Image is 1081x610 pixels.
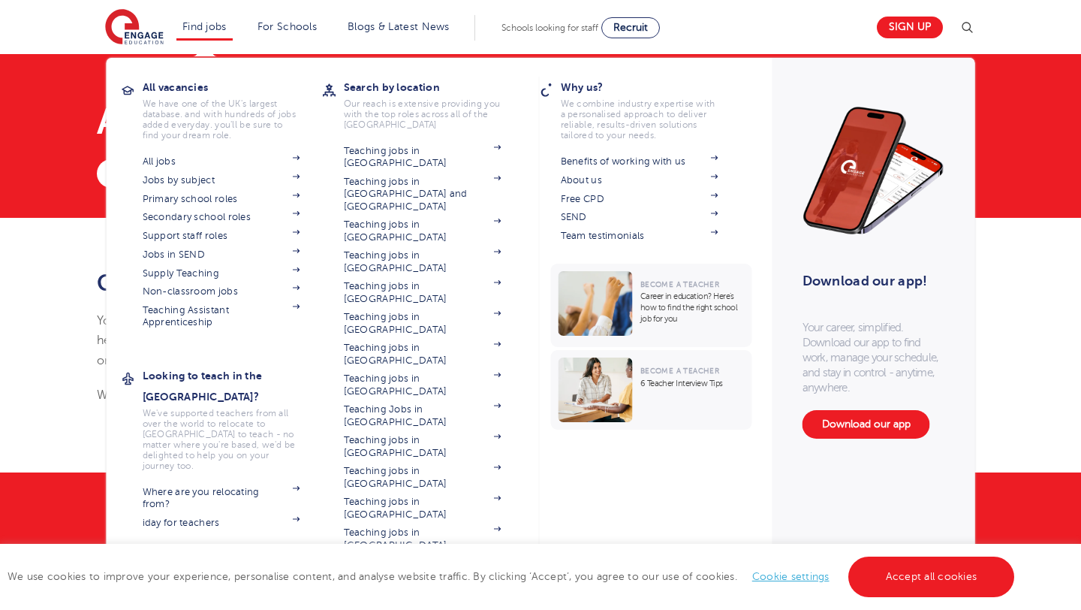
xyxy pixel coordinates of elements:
a: Looking to teach in the [GEOGRAPHIC_DATA]?We've supported teachers from all over the world to rel... [143,365,323,471]
h3: Download our app! [802,264,938,297]
a: All jobs [143,156,300,168]
p: We look forward to working with you! [97,385,682,405]
p: Career in education? Here’s how to find the right school job for you [640,291,745,325]
a: Back [97,159,159,188]
a: Secondary school roles [143,211,300,223]
a: Why us?We combine industry expertise with a personalised approach to deliver reliable, results-dr... [561,77,741,140]
span: Become a Teacher [640,280,719,288]
a: Teaching jobs in [GEOGRAPHIC_DATA] [344,249,501,274]
a: Teaching Jobs in [GEOGRAPHIC_DATA] [344,403,501,428]
h2: Great news! [97,270,682,296]
a: Blogs & Latest News [348,21,450,32]
p: Your career, simplified. Download our app to find work, manage your schedule, and stay in control... [802,320,945,395]
a: Cookie settings [752,571,830,582]
a: Teaching jobs in [GEOGRAPHIC_DATA] [344,434,501,459]
h3: Search by location [344,77,524,98]
a: Teaching jobs in [GEOGRAPHIC_DATA] [344,311,501,336]
a: Teaching jobs in [GEOGRAPHIC_DATA] [344,465,501,490]
a: For Schools [257,21,317,32]
a: All vacanciesWe have one of the UK's largest database. and with hundreds of jobs added everyday. ... [143,77,323,140]
a: iday for teachers [143,517,300,529]
a: Teaching Assistant Apprenticeship [143,304,300,329]
a: Become a TeacherCareer in education? Here’s how to find the right school job for you [551,264,756,347]
a: Teaching jobs in [GEOGRAPHIC_DATA] [344,342,501,367]
h3: Looking to teach in the [GEOGRAPHIC_DATA]? [143,365,323,407]
p: We have one of the UK's largest database. and with hundreds of jobs added everyday. you'll be sur... [143,98,300,140]
a: Benefits of working with us [561,156,718,168]
span: Schools looking for staff [501,23,598,33]
span: We use cookies to improve your experience, personalise content, and analyse website traffic. By c... [8,571,1018,582]
a: Recruit [601,17,660,38]
p: We've supported teachers from all over the world to relocate to [GEOGRAPHIC_DATA] to teach - no m... [143,408,300,471]
a: About us [561,174,718,186]
a: Teaching jobs in [GEOGRAPHIC_DATA] [344,145,501,170]
p: We combine industry expertise with a personalised approach to deliver reliable, results-driven so... [561,98,718,140]
a: Download our app [802,410,930,439]
span: Recruit [613,22,648,33]
a: Teaching jobs in [GEOGRAPHIC_DATA] [344,496,501,521]
a: Teaching jobs in [GEOGRAPHIC_DATA] and [GEOGRAPHIC_DATA] [344,176,501,213]
a: Jobs by subject [143,174,300,186]
a: Search by locationOur reach is extensive providing you with the top roles across all of the [GEOG... [344,77,524,130]
a: Supply Teaching [143,267,300,279]
a: Become a Teacher6 Teacher Interview Tips [551,350,756,430]
a: Find jobs [182,21,227,32]
p: Your application has been submitted and our team will get right to work matching you to this role... [97,311,682,370]
a: Teaching jobs in [GEOGRAPHIC_DATA] [344,219,501,243]
h3: All vacancies [143,77,323,98]
a: SEND [561,211,718,223]
a: Accept all cookies [848,557,1015,597]
a: Free CPD [561,193,718,205]
a: Where are you relocating from? [143,486,300,511]
a: Jobs in SEND [143,249,300,261]
img: Engage Education [105,9,164,47]
h3: Why us? [561,77,741,98]
a: Support staff roles [143,230,300,242]
a: Teaching jobs in [GEOGRAPHIC_DATA] [344,527,501,551]
a: Sign up [877,17,943,38]
a: Non-classroom jobs [143,285,300,297]
a: Team testimonials [561,230,718,242]
a: Teaching jobs in [GEOGRAPHIC_DATA] [344,373,501,397]
a: Primary school roles [143,193,300,205]
p: Our reach is extensive providing you with the top roles across all of the [GEOGRAPHIC_DATA] [344,98,501,130]
span: Become a Teacher [640,367,719,375]
h1: Application Confirmation [97,104,985,140]
p: 6 Teacher Interview Tips [640,378,745,389]
a: Teaching jobs in [GEOGRAPHIC_DATA] [344,280,501,305]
